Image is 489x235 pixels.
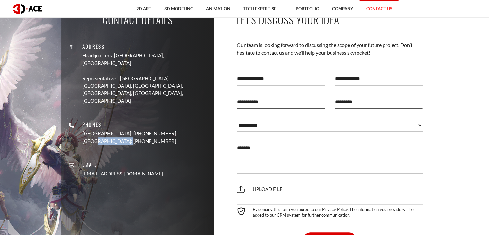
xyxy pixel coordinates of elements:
p: Headquarters: [GEOGRAPHIC_DATA], [GEOGRAPHIC_DATA] [82,52,209,67]
p: Phones [82,121,176,128]
p: Let's Discuss Your Idea [237,12,423,27]
img: logo dark [13,4,42,14]
p: [GEOGRAPHIC_DATA]: [PHONE_NUMBER] [82,130,176,137]
p: Contact Details [103,12,173,27]
p: Address [82,43,209,50]
a: [EMAIL_ADDRESS][DOMAIN_NAME] [82,170,163,178]
a: Headquarters: [GEOGRAPHIC_DATA], [GEOGRAPHIC_DATA] Representatives: [GEOGRAPHIC_DATA], [GEOGRAPHI... [82,52,209,105]
p: [GEOGRAPHIC_DATA]: [PHONE_NUMBER] [82,137,176,145]
p: Representatives: [GEOGRAPHIC_DATA], [GEOGRAPHIC_DATA], [GEOGRAPHIC_DATA], [GEOGRAPHIC_DATA], [GEO... [82,75,209,105]
div: By sending this form you agree to our Privacy Policy. The information you provide will be added t... [237,204,423,218]
p: Email [82,161,163,168]
p: Our team is looking forward to discussing the scope of your future project. Don’t hesitate to con... [237,41,423,57]
span: Upload file [237,186,283,192]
